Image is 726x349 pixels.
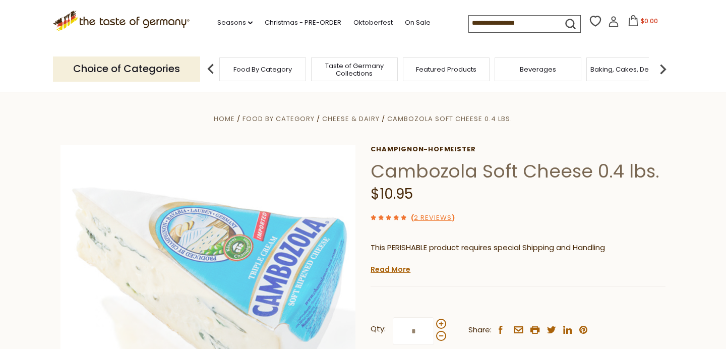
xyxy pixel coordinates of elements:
a: Home [214,114,235,124]
p: This PERISHABLE product requires special Shipping and Handling [371,242,665,254]
a: Beverages [520,66,556,73]
a: Champignon-Hofmeister [371,145,665,153]
a: Cambozola Soft Cheese 0.4 lbs. [387,114,512,124]
a: Food By Category [243,114,315,124]
button: $0.00 [621,15,664,30]
a: Taste of Germany Collections [314,62,395,77]
a: Cheese & Dairy [322,114,380,124]
span: $10.95 [371,184,413,204]
a: Christmas - PRE-ORDER [265,17,341,28]
a: On Sale [405,17,431,28]
img: next arrow [653,59,673,79]
a: Oktoberfest [353,17,393,28]
a: Featured Products [416,66,476,73]
a: Read More [371,264,410,274]
h1: Cambozola Soft Cheese 0.4 lbs. [371,160,665,183]
span: Share: [468,324,492,336]
li: We will ship this product in heat-protective packaging and ice. [380,262,665,274]
p: Choice of Categories [53,56,200,81]
strong: Qty: [371,323,386,335]
span: ( ) [411,213,455,222]
a: Seasons [217,17,253,28]
a: Baking, Cakes, Desserts [590,66,669,73]
a: 2 Reviews [414,213,452,223]
input: Qty: [393,317,434,345]
span: $0.00 [641,17,658,25]
a: Food By Category [233,66,292,73]
img: previous arrow [201,59,221,79]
